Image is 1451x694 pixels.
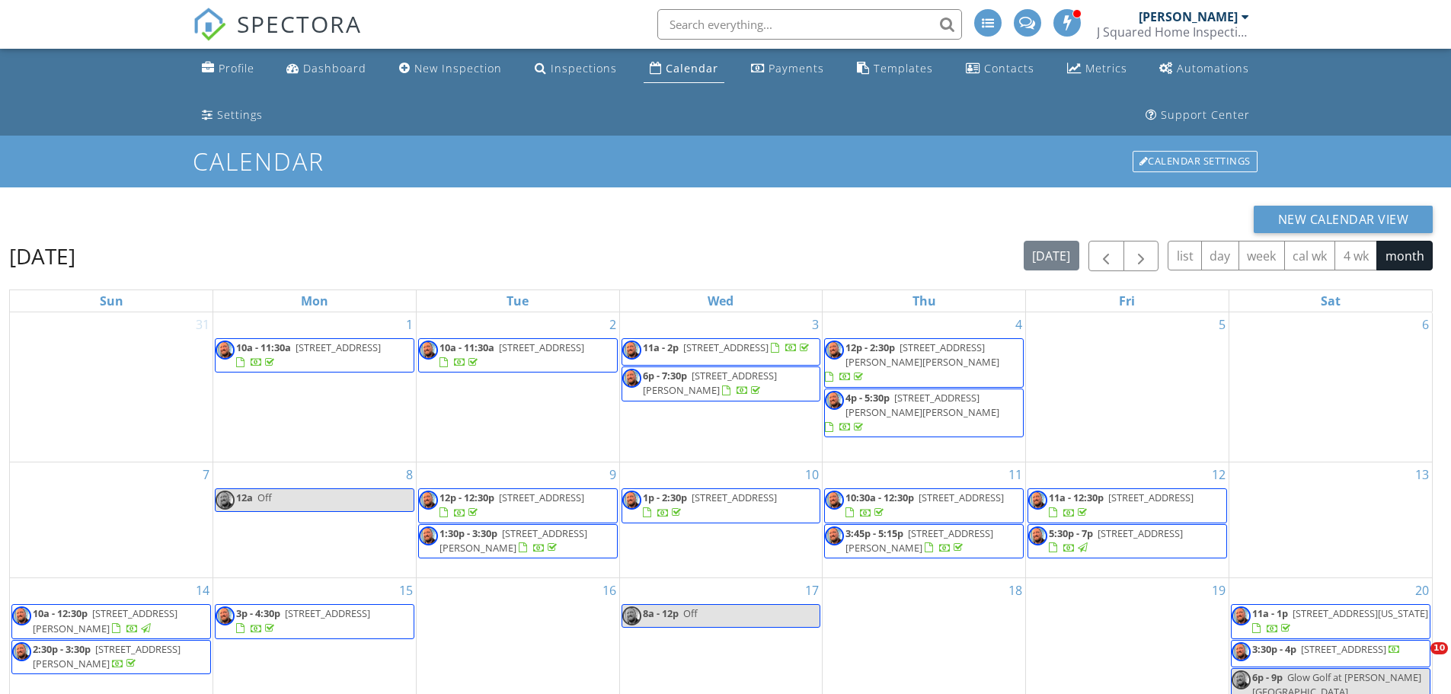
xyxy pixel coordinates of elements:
[622,606,641,625] img: jordan_pic2.jpg
[193,578,213,603] a: Go to September 14, 2025
[622,369,641,388] img: jordan_pic2.jpg
[213,312,417,462] td: Go to September 1, 2025
[823,462,1026,578] td: Go to September 11, 2025
[845,341,895,354] span: 12p - 2:30p
[418,338,618,373] a: 10a - 11:30a [STREET_ADDRESS]
[802,462,822,487] a: Go to September 10, 2025
[551,61,617,75] div: Inspections
[606,462,619,487] a: Go to September 9, 2025
[845,391,890,405] span: 4p - 5:30p
[825,341,844,360] img: jordan_pic2.jpg
[769,61,824,75] div: Payments
[10,312,213,462] td: Go to August 31, 2025
[1024,241,1079,270] button: [DATE]
[845,526,993,555] a: 3:45p - 5:15p [STREET_ADDRESS][PERSON_NAME]
[1097,24,1249,40] div: J Squared Home Inspections, LLC
[1139,101,1256,130] a: Support Center
[657,9,962,40] input: Search everything...
[643,341,812,354] a: 11a - 2p [STREET_ADDRESS]
[1098,526,1183,540] span: [STREET_ADDRESS]
[1412,578,1432,603] a: Go to September 20, 2025
[909,290,939,312] a: Thursday
[643,491,777,519] a: 1p - 2:30p [STREET_ADDRESS]
[984,61,1034,75] div: Contacts
[1209,462,1229,487] a: Go to September 12, 2025
[845,526,903,540] span: 3:45p - 5:15p
[1209,578,1229,603] a: Go to September 19, 2025
[643,369,777,397] span: [STREET_ADDRESS][PERSON_NAME]
[1201,241,1239,270] button: day
[529,55,623,83] a: Inspections
[874,61,933,75] div: Templates
[439,341,584,369] a: 10a - 11:30a [STREET_ADDRESS]
[845,526,993,555] span: [STREET_ADDRESS][PERSON_NAME]
[1284,241,1336,270] button: cal wk
[1216,312,1229,337] a: Go to September 5, 2025
[1085,61,1127,75] div: Metrics
[237,8,362,40] span: SPECTORA
[1116,290,1138,312] a: Friday
[1231,640,1430,667] a: 3:30p - 4p [STREET_ADDRESS]
[1430,642,1448,654] span: 10
[439,491,584,519] a: 12p - 12:30p [STREET_ADDRESS]
[236,606,370,635] a: 3p - 4:30p [STREET_ADDRESS]
[666,61,718,75] div: Calendar
[619,462,823,578] td: Go to September 10, 2025
[439,526,497,540] span: 1:30p - 3:30p
[257,491,272,504] span: Off
[1131,149,1259,174] a: Calendar Settings
[216,606,235,625] img: jordan_pic2.jpg
[196,101,269,130] a: Settings
[1177,61,1249,75] div: Automations
[33,642,181,670] span: [STREET_ADDRESS][PERSON_NAME]
[1419,312,1432,337] a: Go to September 6, 2025
[1412,462,1432,487] a: Go to September 13, 2025
[419,491,438,510] img: jordan_pic2.jpg
[1301,642,1386,656] span: [STREET_ADDRESS]
[33,606,177,635] span: [STREET_ADDRESS][PERSON_NAME]
[1168,241,1202,270] button: list
[236,606,280,620] span: 3p - 4:30p
[11,604,211,638] a: 10a - 12:30p [STREET_ADDRESS][PERSON_NAME]
[622,341,641,360] img: jordan_pic2.jpg
[10,462,213,578] td: Go to September 7, 2025
[1334,241,1377,270] button: 4 wk
[193,8,226,41] img: The Best Home Inspection Software - Spectora
[499,491,584,504] span: [STREET_ADDRESS]
[236,341,381,369] a: 10a - 11:30a [STREET_ADDRESS]
[1399,642,1436,679] iframe: Intercom live chat
[1252,642,1401,656] a: 3:30p - 4p [STREET_ADDRESS]
[619,312,823,462] td: Go to September 3, 2025
[193,312,213,337] a: Go to August 31, 2025
[403,312,416,337] a: Go to September 1, 2025
[1252,606,1428,635] a: 11a - 1p [STREET_ADDRESS][US_STATE]
[215,338,414,373] a: 10a - 11:30a [STREET_ADDRESS]
[1028,491,1047,510] img: jordan_pic2.jpg
[622,491,641,510] img: jordan_pic2.jpg
[1252,606,1288,620] span: 11a - 1p
[33,642,181,670] a: 2:30p - 3:30p [STREET_ADDRESS][PERSON_NAME]
[439,526,587,555] a: 1:30p - 3:30p [STREET_ADDRESS][PERSON_NAME]
[9,241,75,271] h2: [DATE]
[825,526,844,545] img: jordan_pic2.jpg
[393,55,508,83] a: New Inspection
[439,341,494,354] span: 10a - 11:30a
[644,55,724,83] a: Calendar
[1232,670,1251,689] img: jordan_pic2.jpg
[1232,606,1251,625] img: jordan_pic2.jpg
[824,524,1024,558] a: 3:45p - 5:15p [STREET_ADDRESS][PERSON_NAME]
[439,491,494,504] span: 12p - 12:30p
[643,341,679,354] span: 11a - 2p
[414,61,502,75] div: New Inspection
[851,55,939,83] a: Templates
[622,366,821,401] a: 6p - 7:30p [STREET_ADDRESS][PERSON_NAME]
[33,642,91,656] span: 2:30p - 3:30p
[418,488,618,523] a: 12p - 12:30p [STREET_ADDRESS]
[11,640,211,674] a: 2:30p - 3:30p [STREET_ADDRESS][PERSON_NAME]
[622,338,821,366] a: 11a - 2p [STREET_ADDRESS]
[919,491,1004,504] span: [STREET_ADDRESS]
[845,491,914,504] span: 10:30a - 12:30p
[845,341,999,369] span: [STREET_ADDRESS][PERSON_NAME][PERSON_NAME]
[416,312,619,462] td: Go to September 2, 2025
[503,290,532,312] a: Tuesday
